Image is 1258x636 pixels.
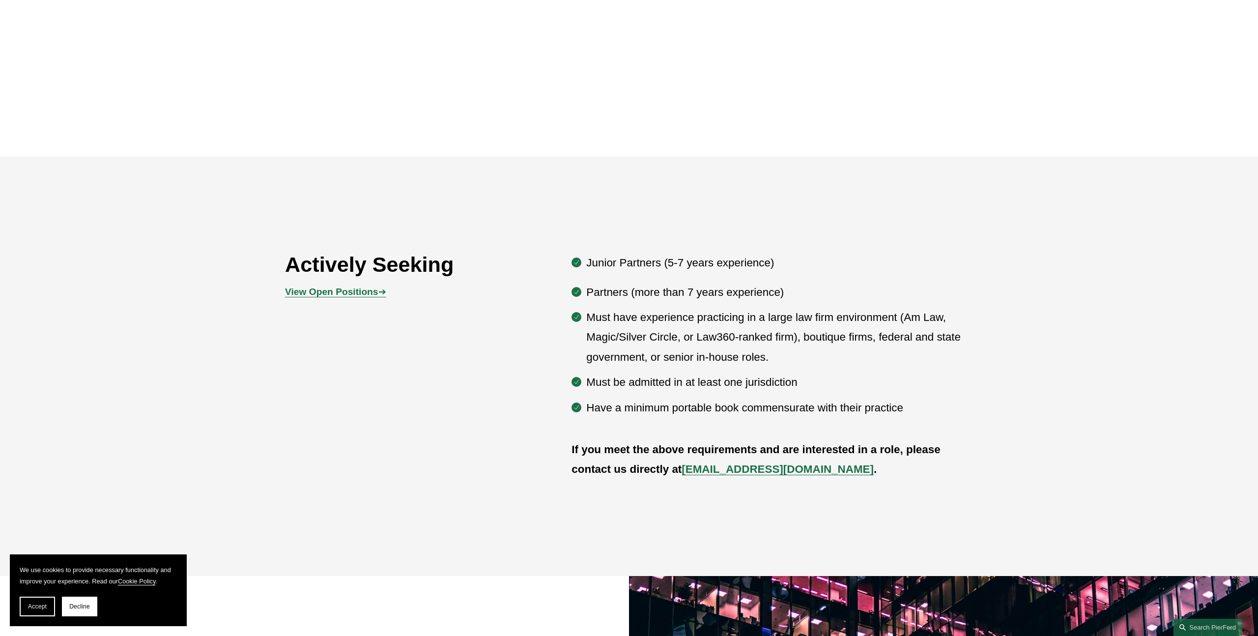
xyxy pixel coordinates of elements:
[586,373,973,392] p: Must be admitted in at least one jurisdiction
[285,252,515,277] h2: Actively Seeking
[118,578,156,585] a: Cookie Policy
[586,283,973,302] p: Partners (more than 7 years experience)
[874,463,877,475] strong: .
[69,603,90,610] span: Decline
[586,253,973,273] p: Junior Partners (5-7 years experience)
[20,564,177,587] p: We use cookies to provide necessary functionality and improve your experience. Read our .
[285,287,386,297] a: View Open Positions➔
[62,597,97,616] button: Decline
[28,603,47,610] span: Accept
[285,287,378,297] strong: View Open Positions
[1173,619,1242,636] a: Search this site
[572,443,943,475] strong: If you meet the above requirements and are interested in a role, please contact us directly at
[682,463,874,475] a: [EMAIL_ADDRESS][DOMAIN_NAME]
[586,398,973,418] p: Have a minimum portable book commensurate with their practice
[10,554,187,626] section: Cookie banner
[20,597,55,616] button: Accept
[285,287,386,297] span: ➔
[586,308,973,367] p: Must have experience practicing in a large law firm environment (Am Law, Magic/Silver Circle, or ...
